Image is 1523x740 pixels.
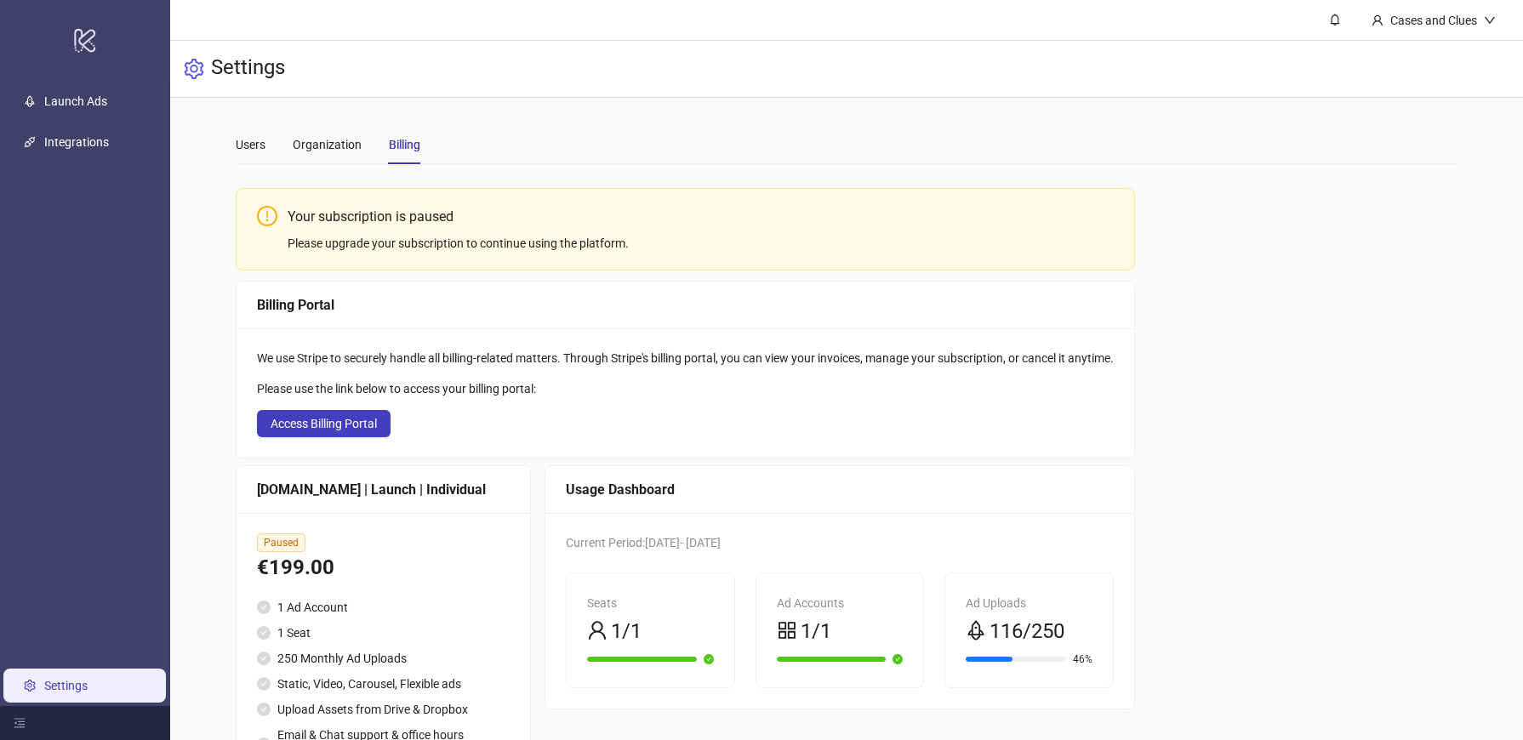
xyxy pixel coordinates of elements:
span: check-circle [257,703,271,716]
span: check-circle [893,654,903,664]
div: Billing Portal [257,294,1114,316]
span: Access Billing Portal [271,417,377,430]
span: check-circle [257,677,271,691]
span: down [1484,14,1496,26]
span: exclamation-circle [257,206,277,226]
div: Ad Uploads [966,594,1092,612]
span: appstore [777,620,797,640]
div: Seats [587,594,714,612]
li: Upload Assets from Drive & Dropbox [257,700,510,719]
span: 46% [1073,654,1092,664]
span: check-circle [704,654,714,664]
span: menu-fold [14,717,26,729]
span: Current Period: [DATE] - [DATE] [566,536,721,549]
div: [DOMAIN_NAME] | Launch | Individual [257,479,510,500]
span: user [1372,14,1383,26]
li: 1 Seat [257,623,510,642]
div: We use Stripe to securely handle all billing-related matters. Through Stripe's billing portal, yo... [257,349,1114,367]
span: 116/250 [990,616,1064,648]
div: Ad Accounts [777,594,904,612]
a: Launch Ads [44,94,107,108]
li: 1 Ad Account [257,598,510,617]
div: Cases and Clues [1383,11,1484,30]
span: user [587,620,607,640]
a: Settings [44,679,88,692]
span: 1/1 [801,616,831,648]
h3: Settings [211,54,285,83]
div: €199.00 [257,552,510,584]
span: setting [184,59,204,79]
div: Organization [293,135,362,154]
div: Billing [389,135,420,154]
div: Your subscription is paused [288,206,1114,227]
span: check-circle [257,601,271,614]
div: Please upgrade your subscription to continue using the platform. [288,234,1114,253]
span: Paused [257,533,305,552]
button: Access Billing Portal [257,410,391,437]
div: Please use the link below to access your billing portal: [257,379,1114,398]
span: rocket [966,620,986,640]
span: check-circle [257,652,271,665]
span: check-circle [257,626,271,640]
span: bell [1329,14,1341,26]
span: 1/1 [611,616,642,648]
a: Integrations [44,135,109,149]
li: Static, Video, Carousel, Flexible ads [257,675,510,693]
li: 250 Monthly Ad Uploads [257,649,510,668]
div: Users [236,135,265,154]
div: Usage Dashboard [566,479,1114,500]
